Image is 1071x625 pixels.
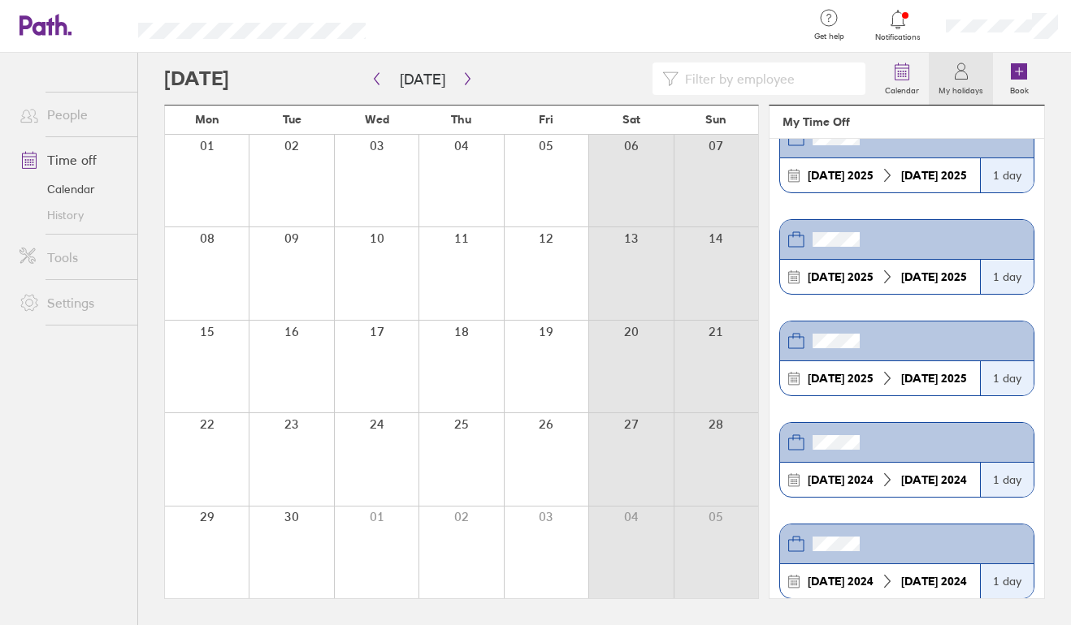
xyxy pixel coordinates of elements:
[779,118,1034,193] a: [DATE] 2025[DATE] 20251 day
[901,168,938,183] strong: [DATE]
[779,219,1034,295] a: [DATE] 2025[DATE] 20251 day
[7,98,137,131] a: People
[387,66,458,93] button: [DATE]
[980,564,1034,598] div: 1 day
[801,169,880,182] div: 2025
[980,260,1034,294] div: 1 day
[801,473,880,486] div: 2024
[770,106,1044,139] header: My Time Off
[929,81,993,96] label: My holidays
[808,472,844,487] strong: [DATE]
[929,53,993,105] a: My holidays
[622,113,640,126] span: Sat
[875,53,929,105] a: Calendar
[679,63,856,94] input: Filter by employee
[808,574,844,588] strong: [DATE]
[980,361,1034,395] div: 1 day
[808,168,844,183] strong: [DATE]
[7,202,137,228] a: History
[895,473,973,486] div: 2024
[779,524,1034,599] a: [DATE] 2024[DATE] 20241 day
[195,113,219,126] span: Mon
[872,32,925,42] span: Notifications
[7,241,137,274] a: Tools
[980,463,1034,497] div: 1 day
[7,287,137,319] a: Settings
[895,575,973,588] div: 2024
[993,53,1045,105] a: Book
[895,270,973,283] div: 2025
[872,8,925,42] a: Notifications
[283,113,301,126] span: Tue
[901,472,938,487] strong: [DATE]
[7,144,137,176] a: Time off
[705,113,726,126] span: Sun
[895,169,973,182] div: 2025
[365,113,389,126] span: Wed
[801,575,880,588] div: 2024
[808,371,844,386] strong: [DATE]
[808,269,844,284] strong: [DATE]
[980,158,1034,192] div: 1 day
[779,321,1034,396] a: [DATE] 2025[DATE] 20251 day
[451,113,471,126] span: Thu
[801,270,880,283] div: 2025
[801,372,880,385] div: 2025
[901,371,938,386] strong: [DATE]
[539,113,553,126] span: Fri
[7,176,137,202] a: Calendar
[803,32,856,41] span: Get help
[875,81,929,96] label: Calendar
[901,574,938,588] strong: [DATE]
[901,269,938,284] strong: [DATE]
[895,372,973,385] div: 2025
[1000,81,1038,96] label: Book
[779,422,1034,498] a: [DATE] 2024[DATE] 20241 day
